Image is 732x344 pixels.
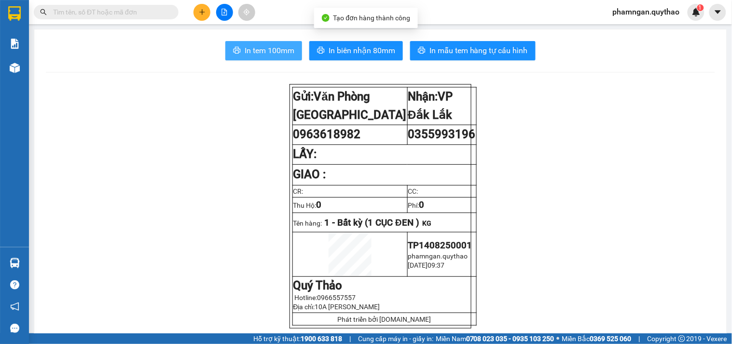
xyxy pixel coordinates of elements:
[709,4,726,21] button: caret-down
[333,14,411,22] span: Tạo đơn hàng thành công
[193,4,210,21] button: plus
[408,252,468,260] span: phamngan.quythao
[8,6,21,21] img: logo-vxr
[429,44,528,57] span: In mẫu tem hàng tự cấu hình
[293,217,476,228] p: Tên hàng:
[10,258,20,268] img: warehouse-icon
[293,279,343,292] strong: Quý Thảo
[408,90,453,122] strong: Nhận:
[466,335,554,343] strong: 0708 023 035 - 0935 103 250
[238,4,255,21] button: aim
[408,240,472,251] span: TP1408250001
[322,14,330,22] span: check-circle
[295,294,356,301] span: Hotline:
[678,335,685,342] span: copyright
[199,9,206,15] span: plus
[358,333,433,344] span: Cung cấp máy in - giấy in:
[408,90,453,122] span: VP Đắk Lắk
[233,46,241,56] span: printer
[697,4,704,11] sup: 1
[10,280,19,289] span: question-circle
[557,337,560,341] span: ⚪️
[436,333,554,344] span: Miền Nam
[53,7,167,17] input: Tìm tên, số ĐT hoặc mã đơn
[10,63,20,73] img: warehouse-icon
[216,4,233,21] button: file-add
[221,9,228,15] span: file-add
[422,219,431,227] span: KG
[329,44,395,57] span: In biên nhận 80mm
[293,303,380,311] span: Địa chỉ:
[408,128,476,141] span: 0355993196
[10,324,19,333] span: message
[292,197,407,213] td: Thu Hộ:
[407,197,476,213] td: Phí:
[692,8,701,16] img: icon-new-feature
[10,39,20,49] img: solution-icon
[639,333,640,344] span: |
[292,313,476,326] td: Phát triển bởi [DOMAIN_NAME]
[293,128,361,141] span: 0963618982
[325,217,419,228] span: 1 - Bất kỳ (1 CỤC ĐEN )
[253,333,342,344] span: Hỗ trợ kỹ thuật:
[699,4,702,11] span: 1
[714,8,722,16] span: caret-down
[407,185,476,197] td: CC:
[293,90,407,122] strong: Gửi:
[418,46,426,56] span: printer
[428,261,445,269] span: 09:37
[349,333,351,344] span: |
[410,41,536,60] button: printerIn mẫu tem hàng tự cấu hình
[317,46,325,56] span: printer
[293,90,407,122] span: Văn Phòng [GEOGRAPHIC_DATA]
[10,302,19,311] span: notification
[590,335,632,343] strong: 0369 525 060
[318,294,356,301] span: 0966557557
[243,9,250,15] span: aim
[562,333,632,344] span: Miền Bắc
[408,261,428,269] span: [DATE]
[293,168,326,181] strong: GIAO :
[245,44,294,57] span: In tem 100mm
[293,147,317,161] strong: LẤY:
[225,41,302,60] button: printerIn tem 100mm
[40,9,47,15] span: search
[419,200,425,210] span: 0
[292,185,407,197] td: CR:
[605,6,688,18] span: phamngan.quythao
[301,335,342,343] strong: 1900 633 818
[315,303,380,311] span: 10A [PERSON_NAME]
[309,41,403,60] button: printerIn biên nhận 80mm
[317,200,322,210] span: 0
